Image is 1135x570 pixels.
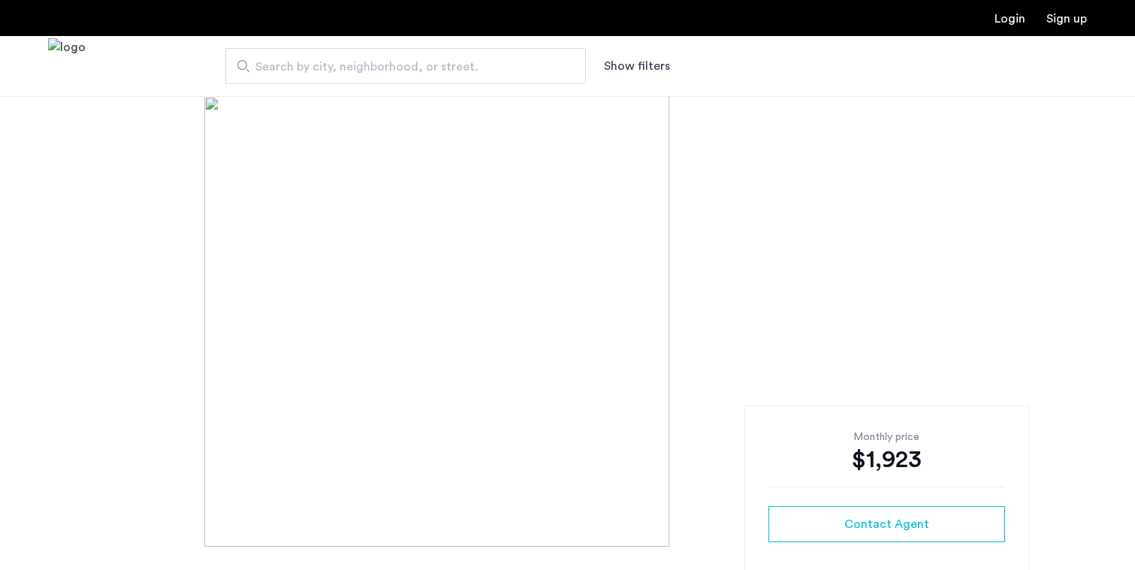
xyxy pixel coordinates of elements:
span: Search by city, neighborhood, or street. [255,58,544,76]
div: Monthly price [768,430,1005,445]
a: Cazamio Logo [48,38,86,95]
a: Registration [1046,13,1087,25]
a: Login [995,13,1025,25]
div: $1,923 [768,445,1005,475]
img: logo [48,38,86,95]
button: button [768,506,1005,542]
img: [object%20Object] [204,96,931,547]
span: Contact Agent [844,515,929,533]
input: Apartment Search [225,48,586,84]
button: Show or hide filters [604,57,670,75]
